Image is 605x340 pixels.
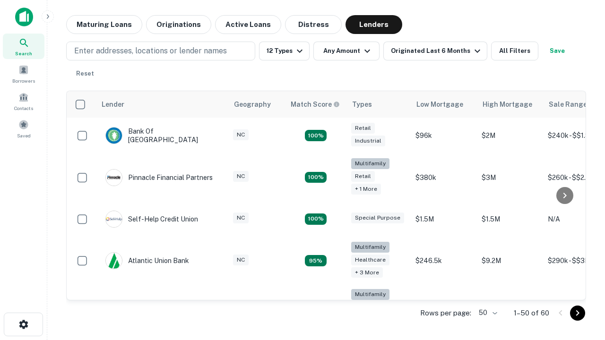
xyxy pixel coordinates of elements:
td: $1.5M [411,201,477,237]
a: Saved [3,116,44,141]
button: Originated Last 6 Months [383,42,487,60]
div: + 3 more [351,267,383,278]
div: NC [233,212,249,223]
th: Lender [96,91,228,118]
span: Contacts [14,104,33,112]
div: Sale Range [549,99,587,110]
td: $3.2M [477,284,543,332]
th: Capitalize uses an advanced AI algorithm to match your search with the best lender. The match sco... [285,91,346,118]
button: All Filters [491,42,538,60]
span: Saved [17,132,31,139]
td: $246k [411,284,477,332]
th: Geography [228,91,285,118]
div: Low Mortgage [416,99,463,110]
div: Capitalize uses an advanced AI algorithm to match your search with the best lender. The match sco... [291,99,340,110]
div: Healthcare [351,255,389,265]
div: Originated Last 6 Months [391,45,483,57]
div: NC [233,129,249,140]
span: Search [15,50,32,57]
div: High Mortgage [483,99,532,110]
div: Lender [102,99,124,110]
div: 50 [475,306,499,320]
div: Matching Properties: 17, hasApolloMatch: undefined [305,172,327,183]
h6: Match Score [291,99,338,110]
div: NC [233,255,249,265]
td: $96k [411,118,477,153]
th: High Mortgage [477,91,543,118]
div: Retail [351,123,375,134]
td: $1.5M [477,201,543,237]
a: Contacts [3,88,44,114]
td: $9.2M [477,237,543,285]
div: Matching Properties: 9, hasApolloMatch: undefined [305,255,327,266]
img: picture [106,127,122,144]
th: Types [346,91,411,118]
p: Rows per page: [420,307,471,319]
button: 12 Types [259,42,310,60]
a: Search [3,34,44,59]
div: Geography [234,99,271,110]
img: capitalize-icon.png [15,8,33,26]
p: 1–50 of 60 [514,307,549,319]
button: Distress [285,15,342,34]
div: Matching Properties: 11, hasApolloMatch: undefined [305,213,327,225]
div: NC [233,171,249,182]
div: Types [352,99,372,110]
button: Any Amount [313,42,380,60]
div: Special Purpose [351,212,404,223]
button: Maturing Loans [66,15,142,34]
button: Active Loans [215,15,281,34]
img: picture [106,170,122,186]
p: Enter addresses, locations or lender names [74,45,227,57]
div: Retail [351,171,375,182]
div: Industrial [351,136,385,146]
button: Go to next page [570,306,585,321]
td: $380k [411,153,477,201]
iframe: Chat Widget [558,234,605,280]
a: Borrowers [3,61,44,86]
button: Reset [70,64,100,83]
div: Matching Properties: 15, hasApolloMatch: undefined [305,130,327,141]
td: $3M [477,153,543,201]
div: Multifamily [351,242,389,253]
div: Bank Of [GEOGRAPHIC_DATA] [105,127,219,144]
img: picture [106,253,122,269]
button: Originations [146,15,211,34]
td: $246.5k [411,237,477,285]
div: + 1 more [351,184,381,195]
button: Enter addresses, locations or lender names [66,42,255,60]
div: Multifamily [351,158,389,169]
div: Self-help Credit Union [105,211,198,228]
td: $2M [477,118,543,153]
div: Pinnacle Financial Partners [105,169,213,186]
th: Low Mortgage [411,91,477,118]
div: Multifamily [351,289,389,300]
div: Atlantic Union Bank [105,252,189,269]
span: Borrowers [12,77,35,85]
button: Lenders [346,15,402,34]
img: picture [106,211,122,227]
div: The Fidelity Bank [105,300,182,317]
button: Save your search to get updates of matches that match your search criteria. [542,42,572,60]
